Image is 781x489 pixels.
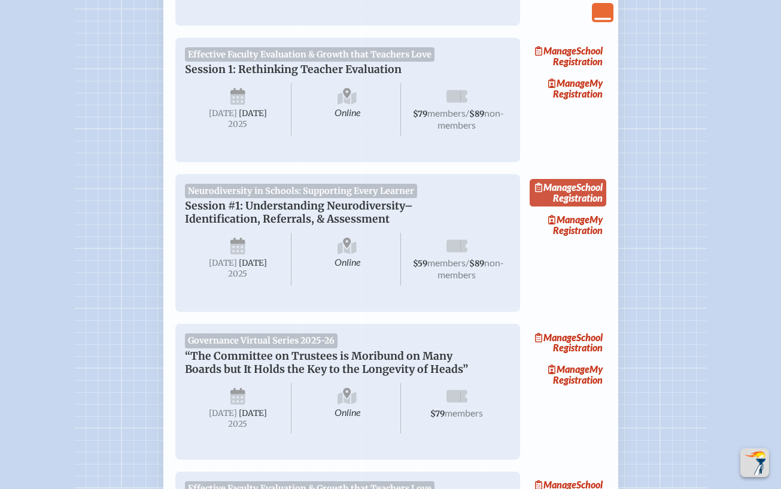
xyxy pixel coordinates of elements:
p: Session #1: Understanding Neurodiversity–Identification, Referrals, & Assessment [185,199,487,226]
span: $89 [469,109,484,119]
a: ManageSchool Registration [530,42,606,70]
span: Governance Virtual Series 2025-26 [185,333,338,348]
span: Manage [548,214,589,225]
span: Online [294,383,401,433]
a: ManageMy Registration [530,211,606,239]
span: [DATE] [209,258,237,268]
span: [DATE] [209,408,237,418]
span: members [427,257,466,268]
a: ManageSchool Registration [530,329,606,356]
span: [DATE] [209,108,237,119]
span: / [466,107,469,119]
span: members [445,407,483,418]
span: members [427,107,466,119]
span: Online [294,83,401,136]
span: 2025 [195,120,282,129]
span: $79 [430,409,445,419]
a: ManageMy Registration [530,75,606,102]
span: Effective Faculty Evaluation & Growth that Teachers Love [185,47,435,62]
span: / [466,257,469,268]
button: Scroll Top [740,448,769,477]
span: non-members [437,257,504,280]
span: $89 [469,259,484,269]
a: ManageSchool Registration [530,179,606,206]
span: $59 [413,259,427,269]
span: [DATE] [239,258,267,268]
img: To the top [743,451,767,475]
span: Manage [535,181,576,193]
span: Manage [548,77,589,89]
span: 2025 [195,269,282,278]
a: ManageMy Registration [530,361,606,388]
p: “The Committee on Trustees is Moribund on Many Boards but It Holds the Key to the Longevity of He... [185,350,487,376]
span: Manage [548,363,589,375]
span: [DATE] [239,108,267,119]
span: Manage [535,332,576,343]
span: [DATE] [239,408,267,418]
span: 2025 [195,420,282,429]
span: non-members [437,107,504,130]
span: Neurodiversity in Schools: Supporting Every Learner [185,184,418,198]
span: Manage [535,45,576,56]
p: Session 1: Rethinking Teacher Evaluation [185,63,487,76]
span: $79 [413,109,427,119]
span: Online [294,233,401,285]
